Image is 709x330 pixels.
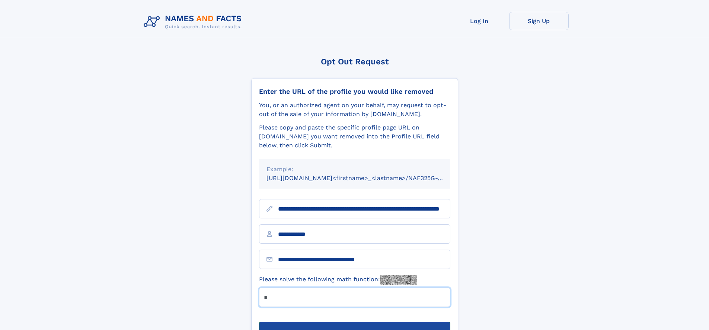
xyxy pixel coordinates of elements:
[259,123,450,150] div: Please copy and paste the specific profile page URL on [DOMAIN_NAME] you want removed into the Pr...
[141,12,248,32] img: Logo Names and Facts
[266,174,464,182] small: [URL][DOMAIN_NAME]<firstname>_<lastname>/NAF325G-xxxxxxxx
[509,12,569,30] a: Sign Up
[259,101,450,119] div: You, or an authorized agent on your behalf, may request to opt-out of the sale of your informatio...
[450,12,509,30] a: Log In
[251,57,458,66] div: Opt Out Request
[259,275,417,285] label: Please solve the following math function:
[266,165,443,174] div: Example:
[259,87,450,96] div: Enter the URL of the profile you would like removed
